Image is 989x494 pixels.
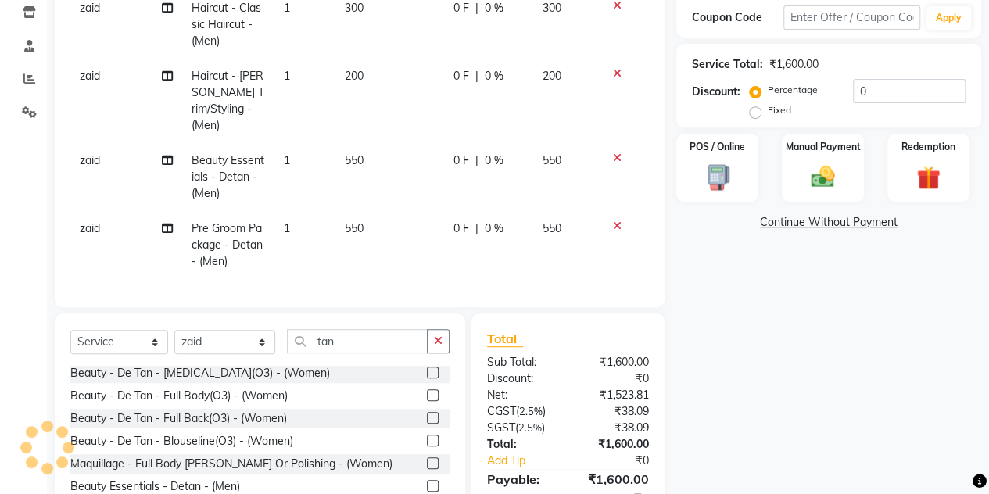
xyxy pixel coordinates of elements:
span: zaid [80,153,100,167]
div: Beauty - De Tan - [MEDICAL_DATA](O3) - (Women) [70,365,330,381]
span: 550 [543,221,561,235]
label: POS / Online [690,140,745,154]
span: Haircut - [PERSON_NAME] Trim/Styling - (Men) [192,69,264,132]
div: ( ) [475,403,568,420]
div: ( ) [475,420,568,436]
span: Beauty Essentials - Detan - (Men) [192,153,264,200]
div: Beauty - De Tan - Full Body(O3) - (Women) [70,388,288,404]
span: 1 [284,153,290,167]
span: 0 F [453,152,469,169]
div: Discount: [475,370,568,387]
div: Payable: [475,470,568,489]
div: ₹1,600.00 [568,436,661,453]
span: 0 F [453,68,469,84]
div: ₹38.09 [568,403,661,420]
div: ₹1,600.00 [568,470,661,489]
span: 0 % [485,68,503,84]
div: Sub Total: [475,354,568,370]
label: Percentage [768,83,818,97]
input: Enter Offer / Coupon Code [783,5,920,30]
span: zaid [80,1,100,15]
div: Maquillage - Full Body [PERSON_NAME] Or Polishing - (Women) [70,456,392,472]
div: ₹1,523.81 [568,387,661,403]
div: ₹38.09 [568,420,661,436]
span: 1 [284,1,290,15]
span: 300 [543,1,561,15]
span: 550 [543,153,561,167]
label: Manual Payment [786,140,861,154]
span: zaid [80,69,100,83]
span: 1 [284,69,290,83]
img: _cash.svg [804,163,842,191]
div: Coupon Code [692,9,783,26]
label: Redemption [901,140,955,154]
span: 1 [284,221,290,235]
span: Haircut - Classic Haircut - (Men) [192,1,261,48]
div: Total: [475,436,568,453]
div: Service Total: [692,56,763,73]
span: 550 [345,153,364,167]
div: ₹1,600.00 [568,354,661,370]
input: Search or Scan [287,329,428,353]
button: Apply [926,6,971,30]
span: | [475,152,478,169]
a: Continue Without Payment [679,214,978,231]
span: 0 % [485,220,503,237]
span: 550 [345,221,364,235]
span: SGST [487,421,515,435]
span: 200 [543,69,561,83]
span: 0 F [453,220,469,237]
span: 200 [345,69,364,83]
div: ₹0 [583,453,661,469]
span: 2.5% [519,405,543,417]
div: Beauty - De Tan - Full Back(O3) - (Women) [70,410,287,427]
a: Add Tip [475,453,583,469]
span: Total [487,331,523,347]
div: Beauty - De Tan - Blouseline(O3) - (Women) [70,433,293,449]
div: ₹0 [568,370,661,387]
span: CGST [487,404,516,418]
span: | [475,68,478,84]
span: | [475,220,478,237]
span: zaid [80,221,100,235]
span: 0 % [485,152,503,169]
span: 2.5% [518,421,542,434]
span: Pre Groom Package - Detan - (Men) [192,221,263,268]
span: 300 [345,1,364,15]
label: Fixed [768,103,791,117]
div: Discount: [692,84,740,100]
div: ₹1,600.00 [769,56,819,73]
div: Net: [475,387,568,403]
img: _gift.svg [909,163,948,192]
img: _pos-terminal.svg [698,163,736,192]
